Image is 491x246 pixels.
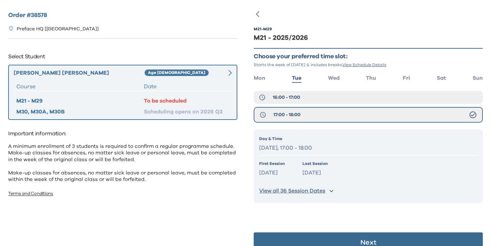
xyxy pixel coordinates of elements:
[259,185,477,197] button: View all 36 Session Dates
[16,108,144,116] div: M30, M30A, M30B
[366,75,376,81] span: Thu
[273,94,300,101] span: 16:00 - 17:00
[259,160,285,167] p: First Session
[8,143,237,183] p: A minimum enrollment of 3 students is required to confirm a regular programme schedule. Make-up c...
[273,111,300,118] span: 17:00 - 18:00
[16,97,144,105] div: M21 - M29
[8,11,237,20] h2: Order # 38578
[254,26,272,32] div: M21 - M29
[259,187,325,195] p: View all 36 Session Dates
[254,91,483,104] button: 16:00 - 17:00
[254,62,483,67] p: Starts the week of [DATE] & includes breaks.
[144,82,229,91] div: Date
[8,51,237,62] p: Select Student
[302,168,328,178] p: [DATE]
[254,107,483,123] button: 17:00 - 18:00
[292,75,301,81] span: Tue
[145,70,209,76] div: Age [DEMOGRAPHIC_DATA]
[342,63,386,67] span: View Schedule Details
[144,108,229,116] div: Scheduling opens on 2026 Q2
[8,128,237,139] p: Important information:
[254,53,483,61] p: Choose your preferred time slot:
[254,75,265,81] span: Mon
[328,75,340,81] span: Wed
[16,82,144,91] div: Course
[302,160,328,167] p: Last Session
[8,191,53,196] a: Terms and Conditions
[259,168,285,178] p: [DATE]
[259,143,477,153] p: [DATE], 17:00 - 18:00
[403,75,410,81] span: Fri
[17,26,99,33] p: Preface HQ [[GEOGRAPHIC_DATA]]
[254,33,483,43] div: M21 - 2025/2026
[144,97,229,105] div: To be scheduled
[360,239,376,246] p: Next
[259,136,477,142] p: Day & Time
[473,75,483,81] span: Sun
[14,69,145,77] div: [PERSON_NAME] [PERSON_NAME]
[437,75,446,81] span: Sat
